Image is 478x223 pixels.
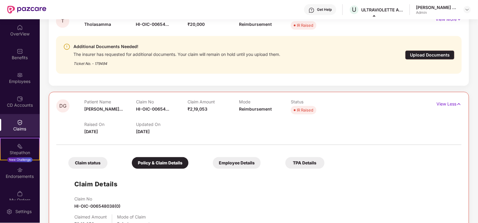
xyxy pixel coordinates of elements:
[136,129,150,134] span: [DATE]
[352,6,356,13] span: U
[17,120,23,126] img: svg+xml;base64,PHN2ZyBpZD0iQ2xhaW0iIHhtbG5zPSJodHRwOi8vd3d3LnczLm9yZy8yMDAwL3N2ZyIgd2lkdGg9IjIwIi...
[84,122,136,127] p: Raised On
[74,215,107,220] p: Claimed Amount
[188,107,207,112] span: ₹2,19,053
[416,10,458,15] div: Admin
[239,99,291,105] p: Mode
[61,19,64,24] span: T
[17,143,23,149] img: svg+xml;base64,PHN2ZyB4bWxucz0iaHR0cDovL3d3dy53My5vcmcvMjAwMC9zdmciIHdpZHRoPSIyMSIgaGVpZ2h0PSIyMC...
[136,99,188,105] p: Claim No
[416,5,458,10] div: [PERSON_NAME] E A
[63,43,70,50] img: svg+xml;base64,PHN2ZyBpZD0iV2FybmluZ18tXzI0eDI0IiBkYXRhLW5hbWU9Ildhcm5pbmcgLSAyNHgyNCIgeG1sbnM9Im...
[188,99,239,105] p: Claim Amount
[74,179,118,189] h1: Claim Details
[7,157,33,162] div: New Challenge
[17,72,23,78] img: svg+xml;base64,PHN2ZyBpZD0iRW1wbG95ZWVzIiB4bWxucz0iaHR0cDovL3d3dy53My5vcmcvMjAwMC9zdmciIHdpZHRoPS...
[136,22,169,27] span: HI-OIC-00654...
[309,7,315,13] img: svg+xml;base64,PHN2ZyBpZD0iSGVscC0zMngzMiIgeG1sbnM9Imh0dHA6Ly93d3cudzMub3JnLzIwMDAvc3ZnIiB3aWR0aD...
[132,157,188,169] div: Policy & Claim Details
[465,7,470,12] img: svg+xml;base64,PHN2ZyBpZD0iRHJvcGRvd24tMzJ4MzIiIHhtbG5zPSJodHRwOi8vd3d3LnczLm9yZy8yMDAwL3N2ZyIgd2...
[213,157,261,169] div: Employee Details
[1,150,39,156] div: Stepathon
[297,107,313,113] div: IR Raised
[239,107,272,112] span: Reimbursement
[291,99,342,105] p: Status
[285,157,324,169] div: TPA Details
[73,43,280,50] div: Additional Documents Needed!
[73,50,280,57] div: The insurer has requested for additional documents. Your claim will remain on hold until you uplo...
[17,167,23,173] img: svg+xml;base64,PHN2ZyBpZD0iRW5kb3JzZW1lbnRzIiB4bWxucz0iaHR0cDovL3d3dy53My5vcmcvMjAwMC9zdmciIHdpZH...
[84,107,123,112] span: [PERSON_NAME]...
[7,6,46,14] img: New Pazcare Logo
[136,122,188,127] p: Updated On
[17,96,23,102] img: svg+xml;base64,PHN2ZyBpZD0iQ0RfQWNjb3VudHMiIGRhdGEtbmFtZT0iQ0QgQWNjb3VudHMiIHhtbG5zPSJodHRwOi8vd3...
[436,99,461,108] p: View Less
[297,23,313,29] div: IR Raised
[17,48,23,54] img: svg+xml;base64,PHN2ZyBpZD0iQmVuZWZpdHMiIHhtbG5zPSJodHRwOi8vd3d3LnczLm9yZy8yMDAwL3N2ZyIgd2lkdGg9Ij...
[14,209,33,215] div: Settings
[405,50,455,60] div: Upload Documents
[361,7,403,13] div: ULTRAVIOLETTE AUTOMOTIVE PRIVATE LIMITED
[117,215,150,220] p: Mode of Claim
[84,22,111,27] span: Tholasamma
[456,101,461,108] img: svg+xml;base64,PHN2ZyB4bWxucz0iaHR0cDovL3d3dy53My5vcmcvMjAwMC9zdmciIHdpZHRoPSIxNyIgaGVpZ2h0PSIxNy...
[84,129,98,134] span: [DATE]
[17,25,23,31] img: svg+xml;base64,PHN2ZyBpZD0iSG9tZSIgeG1sbnM9Imh0dHA6Ly93d3cudzMub3JnLzIwMDAvc3ZnIiB3aWR0aD0iMjAiIG...
[136,107,169,112] span: HI-OIC-00654...
[17,191,23,197] img: svg+xml;base64,PHN2ZyBpZD0iTXlfT3JkZXJzIiBkYXRhLW5hbWU9Ik15IE9yZGVycyIgeG1sbnM9Imh0dHA6Ly93d3cudz...
[457,16,462,23] img: svg+xml;base64,PHN2ZyB4bWxucz0iaHR0cDovL3d3dy53My5vcmcvMjAwMC9zdmciIHdpZHRoPSIxNyIgaGVpZ2h0PSIxNy...
[74,204,120,209] span: HI-OIC-006548038(0)
[59,104,67,109] span: DG
[317,7,332,12] div: Get Help
[74,197,120,202] p: Claim No
[68,157,107,169] div: Claim status
[84,99,136,105] p: Patient Name
[239,22,272,27] span: Reimbursement
[6,209,12,215] img: svg+xml;base64,PHN2ZyBpZD0iU2V0dGluZy0yMHgyMCIgeG1sbnM9Imh0dHA6Ly93d3cudzMub3JnLzIwMDAvc3ZnIiB3aW...
[188,22,205,27] span: ₹20,000
[73,57,280,67] div: Ticket No. - 179494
